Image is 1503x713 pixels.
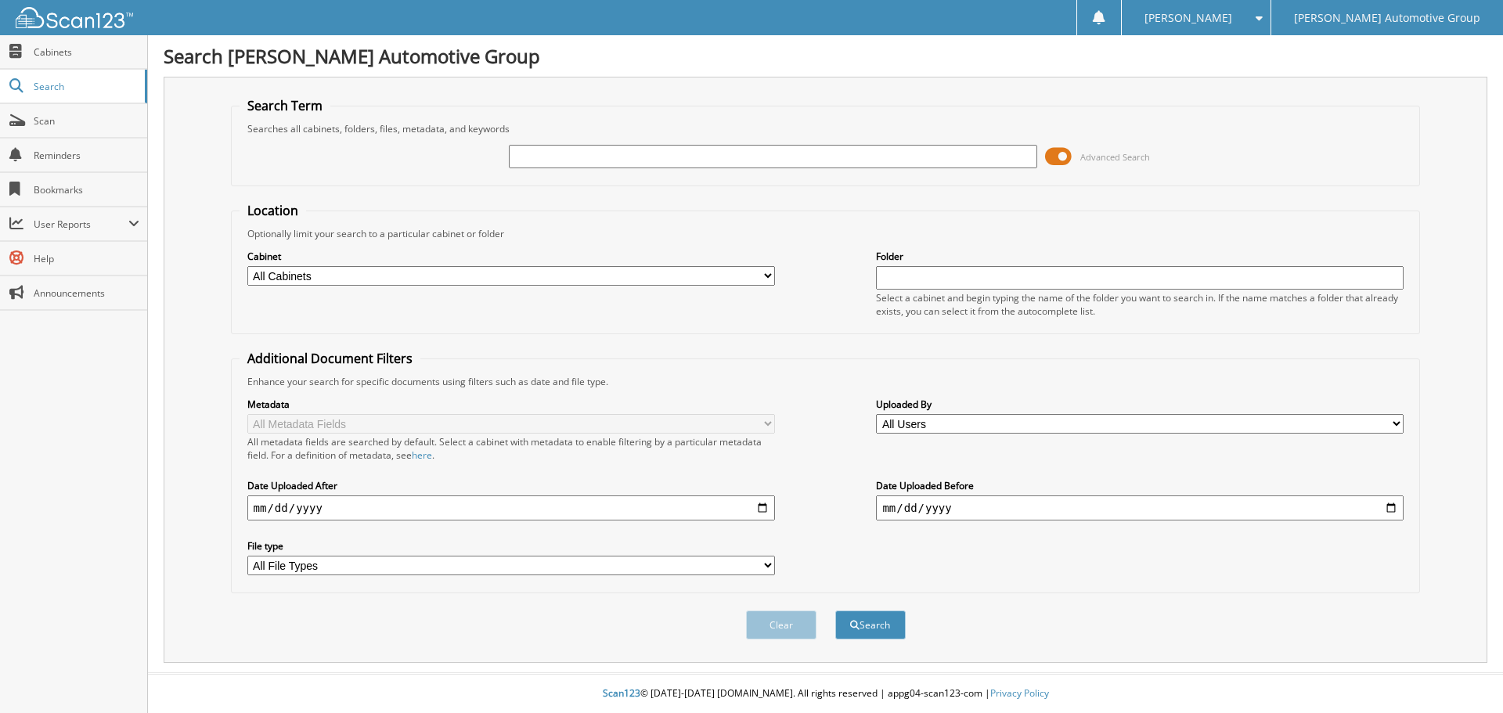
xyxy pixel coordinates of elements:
a: Privacy Policy [990,686,1049,700]
span: Scan [34,114,139,128]
div: All metadata fields are searched by default. Select a cabinet with metadata to enable filtering b... [247,435,775,462]
label: Uploaded By [876,398,1404,411]
label: Metadata [247,398,775,411]
a: here [412,448,432,462]
span: Help [34,252,139,265]
div: Enhance your search for specific documents using filters such as date and file type. [240,375,1412,388]
div: © [DATE]-[DATE] [DOMAIN_NAME]. All rights reserved | appg04-scan123-com | [148,675,1503,713]
h1: Search [PERSON_NAME] Automotive Group [164,43,1487,69]
input: end [876,495,1404,520]
span: Cabinets [34,45,139,59]
iframe: Chat Widget [1425,638,1503,713]
span: Announcements [34,286,139,300]
span: Search [34,80,137,93]
span: [PERSON_NAME] Automotive Group [1294,13,1480,23]
span: [PERSON_NAME] [1144,13,1232,23]
div: Optionally limit your search to a particular cabinet or folder [240,227,1412,240]
label: Folder [876,250,1404,263]
div: Searches all cabinets, folders, files, metadata, and keywords [240,122,1412,135]
span: Advanced Search [1080,151,1150,163]
span: User Reports [34,218,128,231]
legend: Search Term [240,97,330,114]
label: Cabinet [247,250,775,263]
button: Search [835,610,906,639]
button: Clear [746,610,816,639]
legend: Additional Document Filters [240,350,420,367]
span: Bookmarks [34,183,139,196]
span: Scan123 [603,686,640,700]
label: File type [247,539,775,553]
input: start [247,495,775,520]
legend: Location [240,202,306,219]
span: Reminders [34,149,139,162]
label: Date Uploaded After [247,479,775,492]
label: Date Uploaded Before [876,479,1404,492]
div: Select a cabinet and begin typing the name of the folder you want to search in. If the name match... [876,291,1404,318]
img: scan123-logo-white.svg [16,7,133,28]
